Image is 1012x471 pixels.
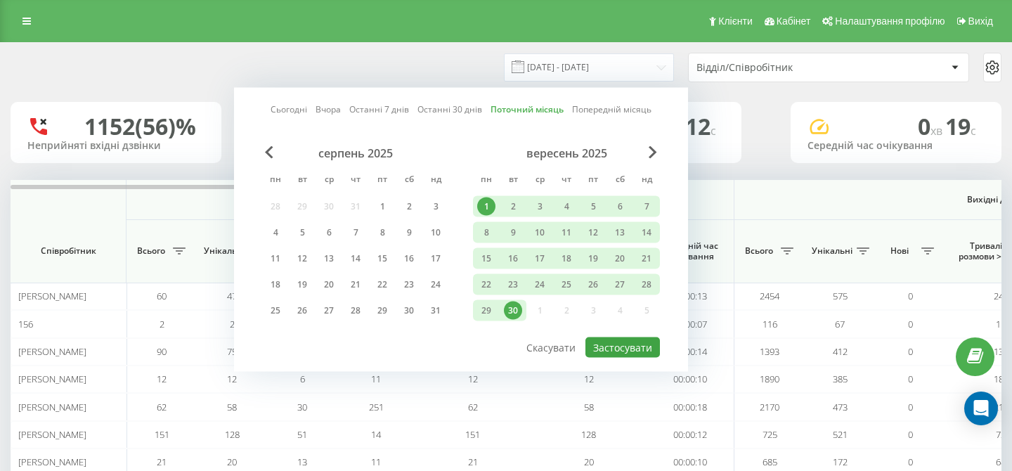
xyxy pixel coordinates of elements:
div: 15 [373,250,391,268]
div: 3 [531,198,549,216]
div: ср 6 серп 2025 р. [316,222,342,243]
span: 11 [371,373,381,385]
abbr: неділя [425,170,446,191]
span: Співробітник [22,245,114,257]
div: вт 2 вер 2025 р. [500,196,526,217]
span: 12 [685,111,716,141]
div: пн 1 вер 2025 р. [473,196,500,217]
span: 0 [908,345,913,358]
span: [PERSON_NAME] [18,373,86,385]
div: сб 13 вер 2025 р. [606,222,633,243]
span: Previous Month [265,146,273,159]
div: пн 8 вер 2025 р. [473,222,500,243]
span: 62 [157,401,167,413]
span: [PERSON_NAME] [18,290,86,302]
span: 385 [833,373,848,385]
span: 21 [468,456,478,468]
div: 20 [611,250,629,268]
div: вт 9 вер 2025 р. [500,222,526,243]
abbr: неділя [636,170,657,191]
div: 14 [637,224,656,242]
div: сб 9 серп 2025 р. [396,222,422,243]
div: 7 [637,198,656,216]
div: ср 3 вер 2025 р. [526,196,553,217]
span: 62 [468,401,478,413]
div: 9 [400,224,418,242]
div: 21 [637,250,656,268]
div: 28 [637,276,656,294]
div: нд 31 серп 2025 р. [422,300,449,321]
span: хв [930,123,945,138]
td: 00:00:14 [647,338,734,366]
abbr: четвер [556,170,577,191]
div: ср 24 вер 2025 р. [526,274,553,295]
div: 10 [531,224,549,242]
span: c [711,123,716,138]
div: 24 [427,276,445,294]
div: пн 15 вер 2025 р. [473,248,500,269]
div: сб 23 серп 2025 р. [396,274,422,295]
span: 67 [835,318,845,330]
div: 3 [427,198,445,216]
div: нд 28 вер 2025 р. [633,274,660,295]
div: 27 [611,276,629,294]
abbr: п’ятниця [372,170,393,191]
div: 12 [584,224,602,242]
span: Всього [741,245,777,257]
abbr: середа [529,170,550,191]
div: сб 27 вер 2025 р. [606,274,633,295]
div: чт 4 вер 2025 р. [553,196,580,217]
span: 2454 [760,290,779,302]
div: 4 [266,224,285,242]
div: 18 [266,276,285,294]
div: чт 28 серп 2025 р. [342,300,369,321]
abbr: понеділок [476,170,497,191]
div: 18 [557,250,576,268]
div: 26 [584,276,602,294]
span: 12 [227,373,237,385]
span: 30 [297,401,307,413]
div: серпень 2025 [262,146,449,160]
div: вт 16 вер 2025 р. [500,248,526,269]
div: пт 12 вер 2025 р. [580,222,606,243]
div: ср 13 серп 2025 р. [316,248,342,269]
span: c [971,123,976,138]
span: 12 [468,373,478,385]
span: 128 [225,428,240,441]
div: 20 [320,276,338,294]
span: Всього [134,245,169,257]
span: 75 [227,345,237,358]
div: 23 [400,276,418,294]
a: Останні 7 днів [349,103,409,116]
abbr: п’ятниця [583,170,604,191]
div: пн 22 вер 2025 р. [473,274,500,295]
div: 22 [477,276,495,294]
span: 0 [908,373,913,385]
span: 151 [155,428,169,441]
a: Сьогодні [271,103,307,116]
span: 172 [833,456,848,468]
button: Застосувати [585,337,660,358]
span: 0 [908,401,913,413]
div: чт 21 серп 2025 р. [342,274,369,295]
span: 58 [584,401,594,413]
div: нд 3 серп 2025 р. [422,196,449,217]
div: вересень 2025 [473,146,660,160]
div: Open Intercom Messenger [964,392,998,425]
div: пт 5 вер 2025 р. [580,196,606,217]
span: 58 [227,401,237,413]
div: ср 10 вер 2025 р. [526,222,553,243]
div: вт 30 вер 2025 р. [500,300,526,321]
td: 00:00:18 [647,393,734,420]
abbr: четвер [345,170,366,191]
div: 6 [320,224,338,242]
span: Унікальні [204,245,245,257]
div: пн 29 вер 2025 р. [473,300,500,321]
div: нд 17 серп 2025 р. [422,248,449,269]
span: 151 [465,428,480,441]
td: 00:00:13 [647,283,734,310]
span: 13 [297,456,307,468]
span: 725 [763,428,777,441]
div: ср 17 вер 2025 р. [526,248,553,269]
div: пт 8 серп 2025 р. [369,222,396,243]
